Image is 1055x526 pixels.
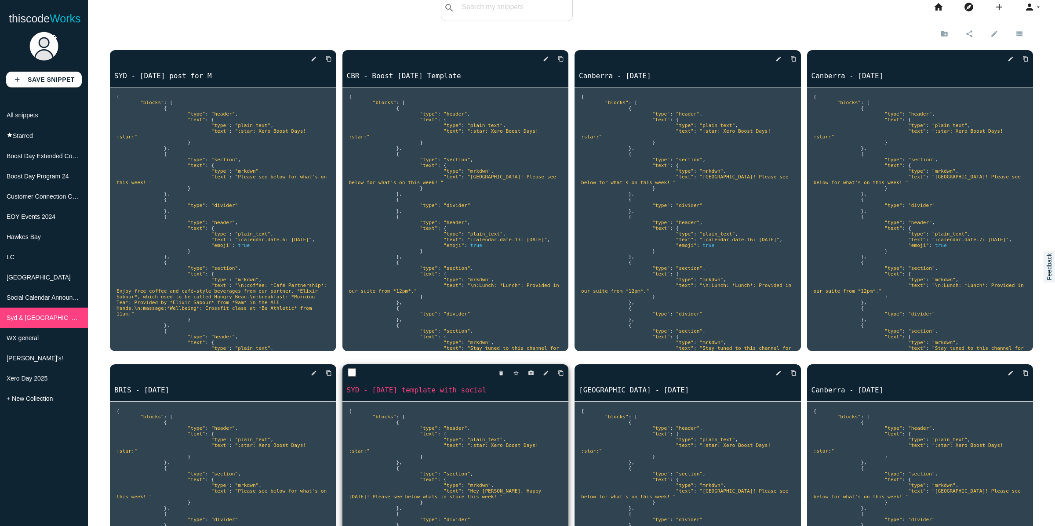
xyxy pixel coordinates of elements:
[861,191,866,197] span: },
[629,208,634,214] span: },
[908,225,911,231] span: {
[467,111,470,117] span: ,
[211,220,235,225] span: "header"
[164,214,167,220] span: {
[861,100,864,105] span: :
[205,117,208,123] span: :
[235,220,238,225] span: ,
[444,220,467,225] span: "header"
[7,233,41,240] span: Hawkes Bay
[6,72,82,87] a: addSave Snippet
[188,185,191,191] span: }
[867,100,870,105] span: [
[652,203,670,208] span: "type"
[908,203,935,208] span: "divider"
[814,174,1024,185] span: "[GEOGRAPHIC_DATA]! Please see below for what's on this week! "
[420,157,437,163] span: "type"
[861,151,864,157] span: {
[28,76,75,83] b: Save Snippet
[629,100,632,105] span: :
[205,203,208,208] span: :
[699,231,735,237] span: "plain_text"
[676,231,694,237] span: "type"
[933,25,958,41] a: create_new_folder
[7,355,63,362] span: [PERSON_NAME]'s!
[164,151,167,157] span: {
[902,225,906,231] span: :
[694,168,697,174] span: :
[670,157,673,163] span: :
[229,174,232,180] span: :
[420,140,423,145] span: }
[652,111,670,117] span: "type"
[188,203,205,208] span: "type"
[1000,365,1014,381] a: edit
[676,203,703,208] span: "divider"
[188,140,191,145] span: }
[50,12,80,25] span: Works
[235,111,238,117] span: ,
[543,365,549,381] i: edit
[116,174,330,185] span: "Please see below for what's on this week! "
[699,168,723,174] span: "mrkdwn"
[326,365,332,381] i: content_copy
[188,117,205,123] span: "text"
[304,51,317,67] a: edit
[521,365,534,381] a: photo_camera
[932,123,968,128] span: "plain_text"
[926,123,929,128] span: :
[164,191,170,197] span: },
[444,111,467,117] span: "header"
[908,111,932,117] span: "header"
[396,105,399,111] span: {
[676,220,700,225] span: "header"
[768,51,782,67] a: edit
[908,128,926,134] span: "text"
[110,385,336,395] a: BRIS - [DATE]
[694,123,697,128] span: :
[7,375,47,382] span: Xero Day 2025
[861,197,864,203] span: {
[629,197,632,203] span: {
[629,214,632,220] span: {
[205,111,208,117] span: :
[884,117,902,123] span: "text"
[652,185,655,191] span: }
[372,100,396,105] span: "blocks"
[670,163,673,168] span: :
[164,100,167,105] span: :
[676,174,694,180] span: "text"
[884,220,902,225] span: "type"
[558,51,564,67] i: content_copy
[902,203,906,208] span: :
[444,157,470,163] span: "section"
[670,225,673,231] span: :
[807,385,1033,395] a: Canberra - [DATE]
[461,123,464,128] span: :
[470,157,473,163] span: ,
[676,123,694,128] span: "type"
[498,365,504,381] i: delete
[211,157,238,163] span: "section"
[349,174,559,185] span: "[GEOGRAPHIC_DATA]! Please see below for what's on this week! "
[861,214,864,220] span: {
[170,100,173,105] span: [
[528,365,534,381] i: photo_camera
[7,314,89,321] span: Syd & [GEOGRAPHIC_DATA]
[581,174,791,185] span: "[GEOGRAPHIC_DATA]! Please see below for what's on this week! "
[676,225,679,231] span: {
[536,51,549,67] a: edit
[884,157,902,163] span: "type"
[467,123,503,128] span: "plain_text"
[238,157,241,163] span: ,
[7,213,55,220] span: EOY Events 2024
[491,168,494,174] span: ,
[926,128,929,134] span: :
[735,123,738,128] span: ,
[110,71,336,81] a: SYD - [DATE] post for M
[902,157,906,163] span: :
[420,225,437,231] span: "text"
[7,132,13,138] i: star
[229,128,232,134] span: :
[438,157,441,163] span: :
